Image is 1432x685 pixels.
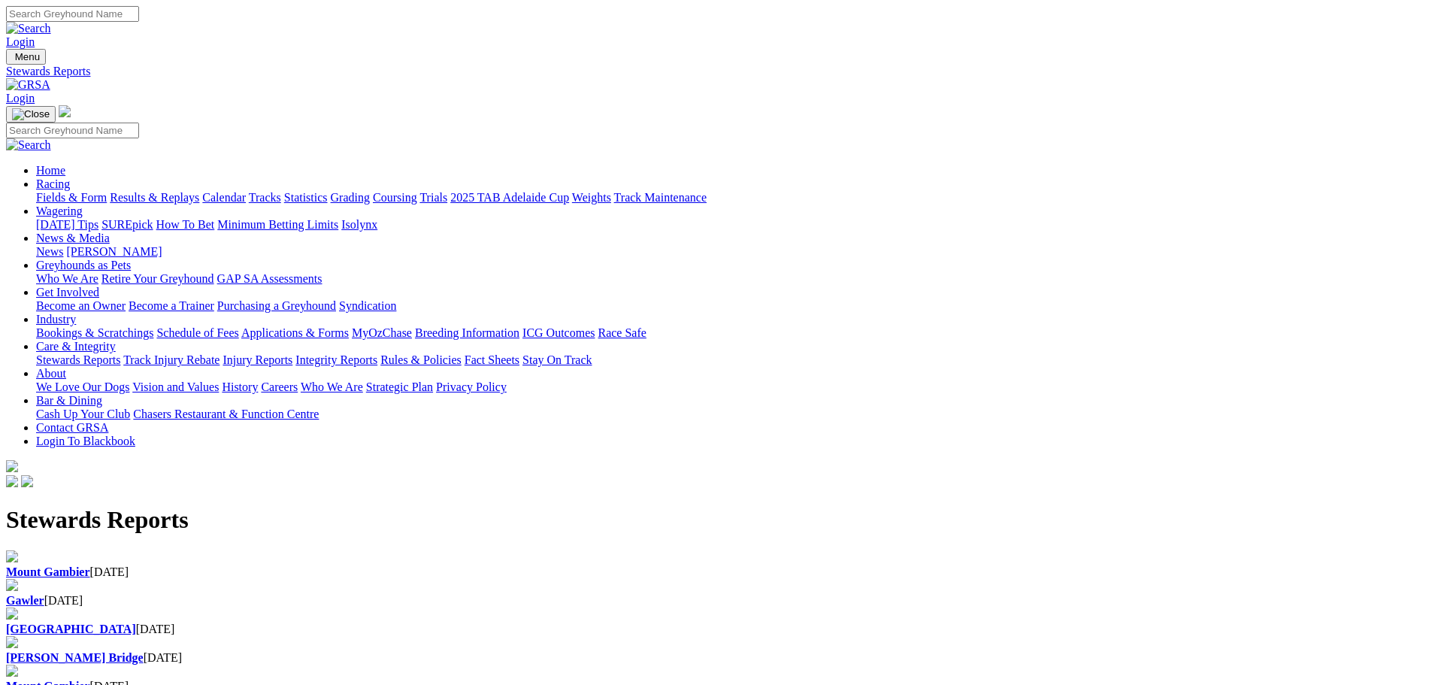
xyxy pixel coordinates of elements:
[241,326,349,339] a: Applications & Forms
[6,636,18,648] img: file-red.svg
[284,191,328,204] a: Statistics
[36,367,66,380] a: About
[419,191,447,204] a: Trials
[249,191,281,204] a: Tracks
[6,550,18,562] img: file-red.svg
[6,623,136,635] a: [GEOGRAPHIC_DATA]
[12,108,50,120] img: Close
[366,380,433,393] a: Strategic Plan
[36,259,131,271] a: Greyhounds as Pets
[6,106,56,123] button: Toggle navigation
[352,326,412,339] a: MyOzChase
[295,353,377,366] a: Integrity Reports
[450,191,569,204] a: 2025 TAB Adelaide Cup
[129,299,214,312] a: Become a Trainer
[36,272,1426,286] div: Greyhounds as Pets
[36,272,98,285] a: Who We Are
[36,408,1426,421] div: Bar & Dining
[6,565,90,578] a: Mount Gambier
[36,164,65,177] a: Home
[217,272,322,285] a: GAP SA Assessments
[36,353,120,366] a: Stewards Reports
[6,579,18,591] img: file-red.svg
[156,326,238,339] a: Schedule of Fees
[36,299,126,312] a: Become an Owner
[36,205,83,217] a: Wagering
[598,326,646,339] a: Race Safe
[339,299,396,312] a: Syndication
[36,191,1426,205] div: Racing
[522,353,592,366] a: Stay On Track
[6,65,1426,78] a: Stewards Reports
[380,353,462,366] a: Rules & Policies
[6,460,18,472] img: logo-grsa-white.png
[6,565,1426,579] div: [DATE]
[6,506,1426,534] h1: Stewards Reports
[572,191,611,204] a: Weights
[6,92,35,105] a: Login
[101,218,153,231] a: SUREpick
[101,272,214,285] a: Retire Your Greyhound
[436,380,507,393] a: Privacy Policy
[156,218,215,231] a: How To Bet
[6,123,139,138] input: Search
[36,353,1426,367] div: Care & Integrity
[36,394,102,407] a: Bar & Dining
[465,353,519,366] a: Fact Sheets
[522,326,595,339] a: ICG Outcomes
[202,191,246,204] a: Calendar
[222,380,258,393] a: History
[132,380,219,393] a: Vision and Values
[59,105,71,117] img: logo-grsa-white.png
[6,35,35,48] a: Login
[6,594,44,607] a: Gawler
[36,326,1426,340] div: Industry
[36,299,1426,313] div: Get Involved
[36,232,110,244] a: News & Media
[21,475,33,487] img: twitter.svg
[6,138,51,152] img: Search
[373,191,417,204] a: Coursing
[133,408,319,420] a: Chasers Restaurant & Function Centre
[36,380,1426,394] div: About
[36,408,130,420] a: Cash Up Your Club
[123,353,219,366] a: Track Injury Rebate
[36,218,98,231] a: [DATE] Tips
[6,665,18,677] img: file-red.svg
[6,475,18,487] img: facebook.svg
[36,380,129,393] a: We Love Our Dogs
[331,191,370,204] a: Grading
[261,380,298,393] a: Careers
[36,313,76,326] a: Industry
[66,245,162,258] a: [PERSON_NAME]
[6,651,144,664] a: [PERSON_NAME] Bridge
[341,218,377,231] a: Isolynx
[6,594,1426,608] div: [DATE]
[6,78,50,92] img: GRSA
[36,245,1426,259] div: News & Media
[6,651,1426,665] div: [DATE]
[36,177,70,190] a: Racing
[614,191,707,204] a: Track Maintenance
[6,6,139,22] input: Search
[217,299,336,312] a: Purchasing a Greyhound
[6,608,18,620] img: file-red.svg
[36,421,108,434] a: Contact GRSA
[36,218,1426,232] div: Wagering
[36,286,99,299] a: Get Involved
[6,22,51,35] img: Search
[6,623,1426,636] div: [DATE]
[36,245,63,258] a: News
[217,218,338,231] a: Minimum Betting Limits
[223,353,292,366] a: Injury Reports
[110,191,199,204] a: Results & Replays
[6,49,46,65] button: Toggle navigation
[415,326,519,339] a: Breeding Information
[36,435,135,447] a: Login To Blackbook
[301,380,363,393] a: Who We Are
